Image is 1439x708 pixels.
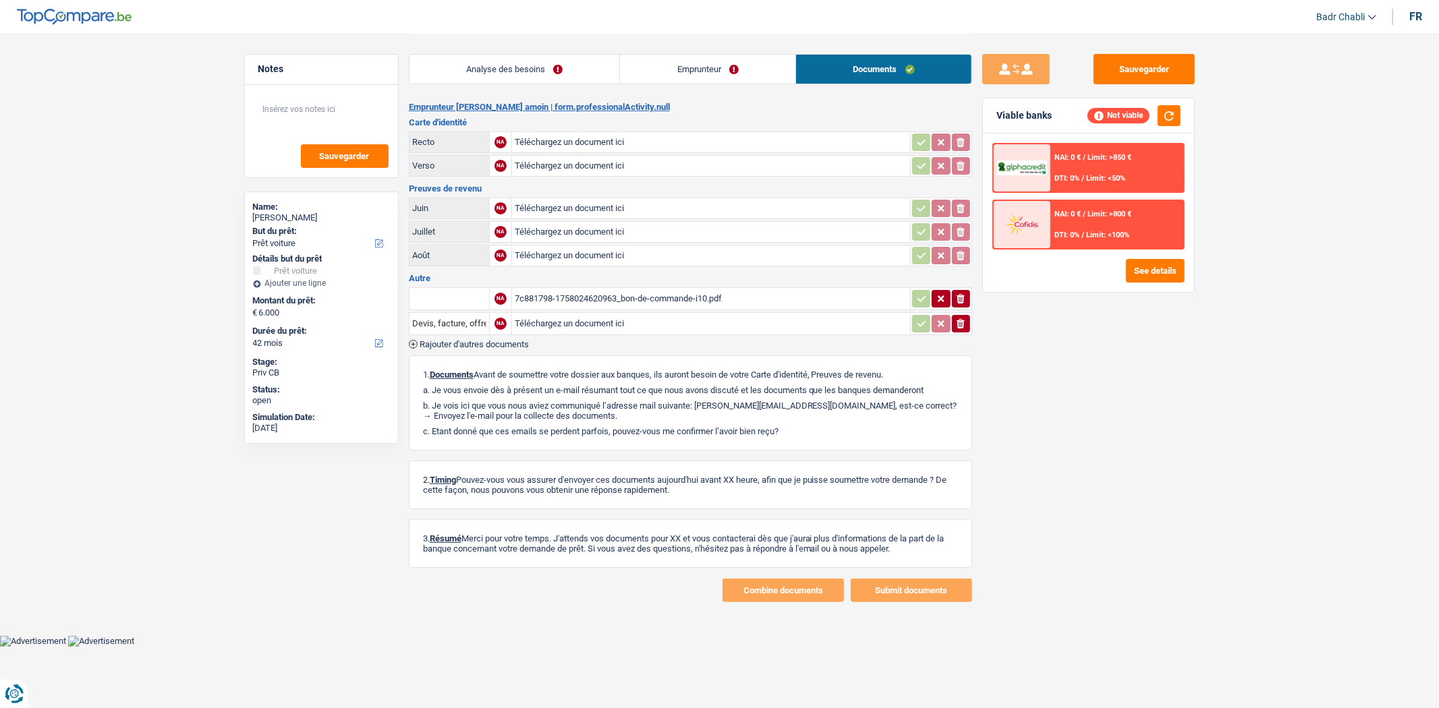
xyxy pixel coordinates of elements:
div: NA [495,226,507,238]
div: Détails but du prêt [253,254,390,264]
span: / [1083,210,1085,218]
div: Viable banks [996,110,1052,121]
span: DTI: 0% [1054,231,1079,239]
label: But du prêt: [253,226,387,237]
span: Limit: >850 € [1088,153,1131,162]
div: Juin [412,203,486,213]
span: Sauvegarder [320,152,370,160]
button: Sauvegarder [1094,54,1195,84]
div: NA [495,293,507,305]
label: Durée du prêt: [253,326,387,336]
span: Résumé [430,533,461,543]
p: 2. Pouvez-vous vous assurer d'envoyer ces documents aujourd'hui avant XX heure, afin que je puiss... [423,475,958,495]
img: Advertisement [68,636,134,647]
span: Timing [430,475,456,485]
div: NA [495,202,507,214]
span: Documents [430,370,474,380]
a: Analyse des besoins [410,55,620,84]
a: Badr Chabli [1305,6,1376,28]
div: fr [1409,10,1422,23]
img: Cofidis [997,212,1047,237]
div: NA [495,318,507,330]
span: € [253,307,258,318]
button: Rajouter d'autres documents [409,340,529,349]
span: / [1083,153,1085,162]
span: Limit: <50% [1086,174,1125,183]
div: open [253,395,390,406]
span: NAI: 0 € [1054,210,1081,218]
div: NA [495,160,507,172]
div: [DATE] [253,423,390,434]
a: Documents [796,55,971,84]
img: AlphaCredit [997,160,1047,176]
h5: Notes [258,63,385,75]
button: Submit documents [851,579,972,602]
span: Badr Chabli [1316,11,1365,23]
button: Sauvegarder [301,144,389,168]
img: TopCompare Logo [17,9,132,25]
div: Status: [253,384,390,395]
div: 7c881798-1758024620963_bon-de-commande-i10.pdf [515,289,907,309]
div: Not viable [1088,108,1150,123]
span: / [1081,231,1084,239]
p: 3. Merci pour votre temps. J'attends vos documents pour XX et vous contacterai dès que j'aurai p... [423,533,958,554]
span: Rajouter d'autres documents [420,340,529,349]
button: See details [1126,259,1185,283]
div: Stage: [253,357,390,367]
span: / [1081,174,1084,183]
span: Limit: >800 € [1088,210,1131,218]
h2: Emprunteur [PERSON_NAME] amoin | form.professionalActivity.null [409,102,972,113]
div: Simulation Date: [253,412,390,423]
span: Limit: <100% [1086,231,1129,239]
p: 1. Avant de soumettre votre dossier aux banques, ils auront besoin de votre Carte d'identité, Pre... [423,370,958,380]
a: Emprunteur [620,55,795,84]
div: Juillet [412,227,486,237]
button: Combine documents [723,579,844,602]
div: Verso [412,160,486,171]
p: c. Etant donné que ces emails se perdent parfois, pouvez-vous me confirmer l’avoir bien reçu? [423,426,958,436]
div: Ajouter une ligne [253,278,390,288]
div: Recto [412,137,486,147]
div: NA [495,136,507,148]
label: Montant du prêt: [253,295,387,306]
div: NA [495,249,507,262]
h3: Carte d'identité [409,118,972,127]
p: b. Je vois ici que vous nous aviez communiqué l’adresse mail suivante: [PERSON_NAME][EMAIL_ADDRE... [423,401,958,421]
div: Août [412,250,486,260]
div: Name: [253,202,390,212]
span: NAI: 0 € [1054,153,1081,162]
div: [PERSON_NAME] [253,212,390,223]
p: a. Je vous envoie dès à présent un e-mail résumant tout ce que nous avons discuté et les doc... [423,385,958,395]
span: DTI: 0% [1054,174,1079,183]
h3: Autre [409,274,972,283]
h3: Preuves de revenu [409,184,972,193]
div: Priv CB [253,367,390,378]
